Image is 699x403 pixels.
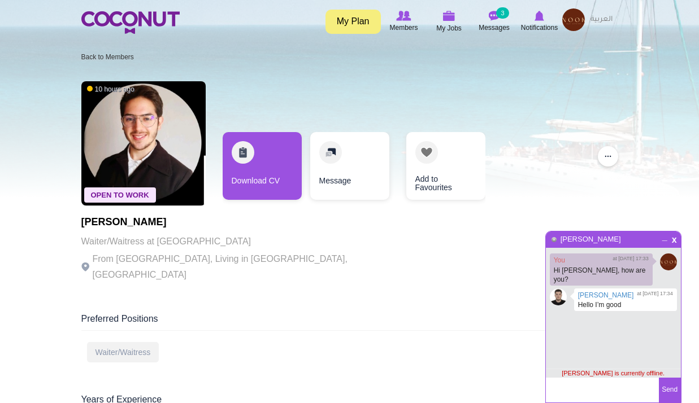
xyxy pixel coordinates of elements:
[436,23,462,34] span: My Jobs
[535,11,544,21] img: Notifications
[554,256,565,264] a: You
[81,234,392,249] p: Waiter/Waitress at [GEOGRAPHIC_DATA]
[660,253,677,270] img: Untitled_35.png
[81,217,392,228] h1: [PERSON_NAME]
[223,132,302,200] a: Download CV
[310,132,389,205] div: 2 / 3
[443,11,455,21] img: My Jobs
[406,132,485,200] a: Add to Favourites
[427,8,472,35] a: My Jobs My Jobs
[550,288,567,305] img: IMG_0758.jpeg
[670,234,679,243] span: Close
[223,132,302,205] div: 1 / 3
[87,342,159,362] div: Waiter/Waitress
[613,255,648,262] span: at [DATE] 17:33
[546,369,681,378] div: [PERSON_NAME] is currently offline.
[381,8,427,34] a: Browse Members Members
[521,22,558,33] span: Notifications
[560,235,622,243] a: [PERSON_NAME]
[578,291,634,299] a: [PERSON_NAME]
[396,11,411,21] img: Browse Members
[398,132,477,205] div: 3 / 3
[479,22,510,33] span: Messages
[84,187,156,203] span: Open To Work
[81,313,618,331] div: Preferred Positions
[325,10,381,34] a: My Plan
[578,300,673,309] p: Hello I’m good
[310,132,389,200] a: Message
[472,8,517,34] a: Messages Messages 3
[496,7,509,19] small: 3
[598,146,618,167] button: ...
[81,11,180,34] img: Home
[637,290,672,297] span: at [DATE] 17:34
[389,22,418,33] span: Members
[517,8,562,34] a: Notifications Notifications
[81,251,392,283] p: From [GEOGRAPHIC_DATA], Living in [GEOGRAPHIC_DATA], [GEOGRAPHIC_DATA]
[489,11,500,21] img: Messages
[81,53,134,61] a: Back to Members
[659,378,681,402] button: Send
[660,233,670,240] span: Minimize
[585,8,618,31] a: العربية
[87,85,134,94] span: 10 hours ago
[554,266,649,284] p: Hi [PERSON_NAME], how are you?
